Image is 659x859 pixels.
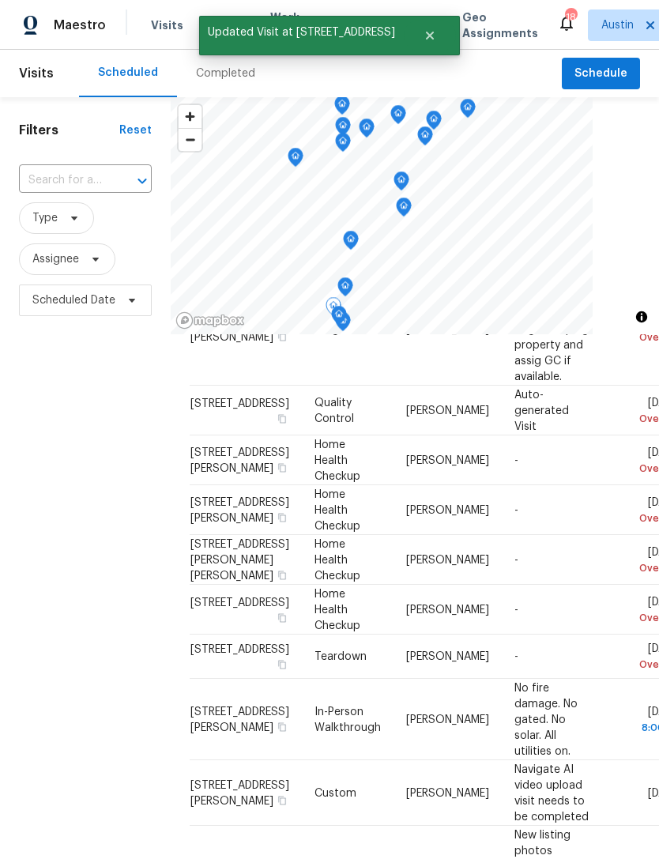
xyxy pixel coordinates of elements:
button: Copy Address [275,460,289,474]
span: Home Health Checkup [314,588,360,631]
span: Schedule [574,64,627,84]
div: Map marker [343,231,359,255]
span: No fire damage. No gated. No solar. All utilities on. [514,682,578,756]
span: - [514,651,518,662]
span: [PERSON_NAME] [406,787,489,798]
span: Updated Visit at [STREET_ADDRESS] [199,16,404,49]
span: [STREET_ADDRESS][PERSON_NAME] [190,706,289,733]
span: - [514,454,518,465]
span: In-Person Walkthrough [314,706,381,733]
div: Map marker [396,198,412,222]
span: Custom [314,787,356,798]
span: Type [32,210,58,226]
span: [STREET_ADDRESS] [190,397,289,409]
div: Map marker [359,119,375,143]
div: Map marker [331,306,347,330]
span: Maestro [54,17,106,33]
div: Map marker [335,133,351,157]
span: [STREET_ADDRESS][PERSON_NAME] [190,315,289,342]
div: Map marker [335,117,351,141]
span: [STREET_ADDRESS][PERSON_NAME] [190,779,289,806]
button: Zoom out [179,128,201,151]
button: Copy Address [275,793,289,807]
span: Toggle attribution [637,308,646,326]
button: Copy Address [275,610,289,624]
span: Teardown [314,651,367,662]
div: Map marker [426,111,442,135]
span: Zoom out [179,129,201,151]
span: Visits [19,56,54,91]
button: Copy Address [275,567,289,582]
span: [PERSON_NAME] [406,651,489,662]
button: Zoom in [179,105,201,128]
span: Navigate AI video upload visit needs to be completed [514,763,589,822]
span: Work Orders [270,9,311,41]
input: Search for an address... [19,168,107,193]
span: [STREET_ADDRESS][PERSON_NAME] [190,496,289,523]
button: Open [131,170,153,192]
span: Scheduled Date [32,292,115,308]
h1: Filters [19,122,119,138]
div: Map marker [288,148,303,172]
span: [PERSON_NAME] [406,714,489,725]
div: Scheduled [98,65,158,81]
div: Completed [196,66,255,81]
button: Close [404,20,456,51]
button: Copy Address [275,719,289,733]
span: Visits [151,17,183,33]
span: [PERSON_NAME] [406,454,489,465]
button: Copy Address [275,329,289,343]
span: [STREET_ADDRESS][PERSON_NAME][PERSON_NAME] [190,538,289,581]
span: [STREET_ADDRESS] [190,597,289,608]
span: Geo Assignments [462,9,538,41]
span: Progress [314,323,360,334]
span: - [514,604,518,615]
span: [STREET_ADDRESS] [190,644,289,655]
span: - [514,504,518,515]
button: Copy Address [275,657,289,672]
span: [PERSON_NAME] [406,554,489,565]
span: Verify mold test in progress, begin scoping property and assig GC if available. [514,276,589,382]
div: Map marker [460,99,476,123]
div: Map marker [337,277,353,302]
a: Mapbox homepage [175,311,245,330]
div: 18 [565,9,576,25]
div: Map marker [326,297,341,322]
div: Map marker [417,126,433,151]
span: [PERSON_NAME] [406,405,489,416]
span: Austin [601,17,634,33]
span: Quality Control [314,397,354,424]
div: Map marker [334,96,350,120]
div: Reset [119,122,152,138]
button: Copy Address [275,510,289,524]
span: [PERSON_NAME] [406,604,489,615]
span: Home Health Checkup [314,439,360,481]
span: Assignee [32,251,79,267]
div: Map marker [394,171,409,196]
span: [PERSON_NAME] [406,323,489,334]
button: Copy Address [275,411,289,425]
span: - [514,554,518,565]
span: [PERSON_NAME] [406,504,489,515]
span: Auto-generated Visit [514,389,569,431]
span: [STREET_ADDRESS][PERSON_NAME] [190,446,289,473]
button: Schedule [562,58,640,90]
span: Home Health Checkup [314,538,360,581]
button: Toggle attribution [632,307,651,326]
canvas: Map [171,97,593,334]
span: Home Health Checkup [314,488,360,531]
div: Map marker [390,105,406,130]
